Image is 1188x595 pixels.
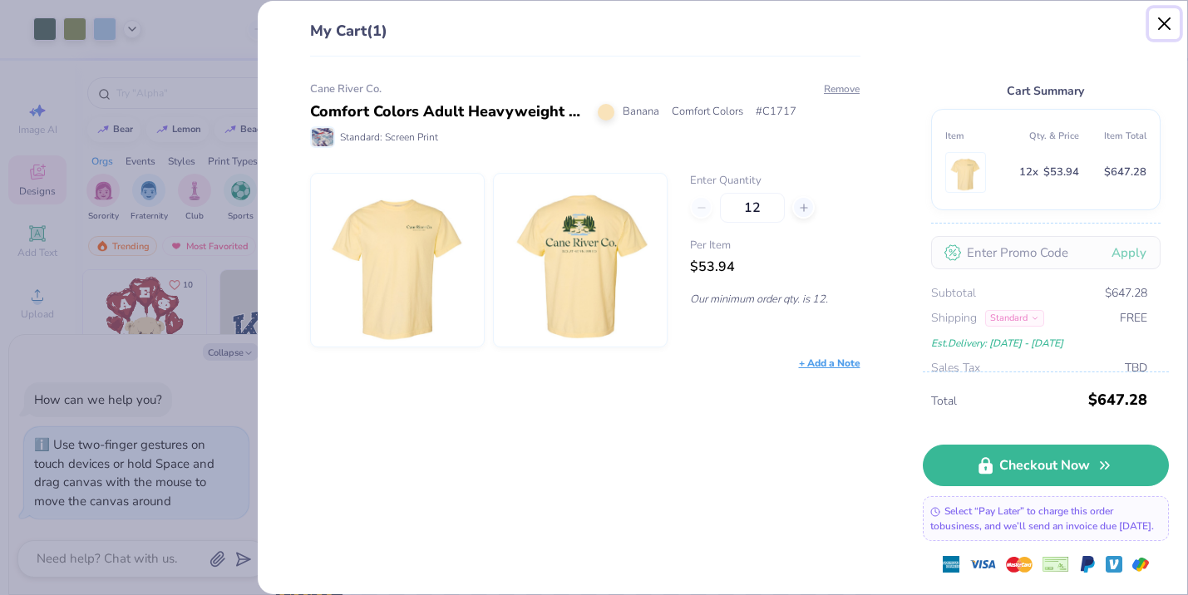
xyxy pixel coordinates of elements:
input: – – [720,193,785,223]
span: Subtotal [931,284,976,302]
span: $647.28 [1104,163,1146,182]
span: Shipping [931,309,977,327]
img: Comfort Colors C1717 [509,174,652,347]
span: $53.94 [690,258,735,276]
div: Standard [985,310,1044,327]
button: Close [1149,8,1181,40]
img: express [943,556,959,573]
th: Qty. & Price [1012,123,1079,149]
span: Per Item [690,238,860,254]
span: 12 x [1019,163,1038,182]
input: Enter Promo Code [931,236,1161,269]
img: Venmo [1106,556,1122,573]
span: Sales Tax [931,359,980,377]
img: Standard: Screen Print [312,128,333,146]
span: Total [931,392,1083,411]
button: Remove [823,81,860,96]
div: Select “Pay Later” to charge this order to business , and we’ll send an invoice due [DATE]. [923,496,1169,541]
span: $647.28 [1088,385,1147,415]
span: Comfort Colors [672,104,743,120]
img: Comfort Colors C1717 [326,174,469,347]
div: Cart Summary [931,81,1161,101]
img: master-card [1006,551,1033,578]
span: Banana [623,104,659,120]
img: visa [969,551,996,578]
span: # C1717 [756,104,796,120]
div: My Cart (1) [310,20,860,57]
img: GPay [1132,556,1149,573]
div: Est. Delivery: [DATE] - [DATE] [931,334,1147,352]
label: Enter Quantity [690,173,860,189]
th: Item [945,123,1013,149]
div: Comfort Colors Adult Heavyweight T-Shirt [310,101,585,123]
span: TBD [1125,359,1147,377]
p: Our minimum order qty. is 12. [690,292,860,307]
span: $53.94 [1043,163,1079,182]
img: cheque [1043,556,1069,573]
img: Paypal [1079,556,1096,573]
span: Standard: Screen Print [340,130,438,145]
th: Item Total [1079,123,1146,149]
div: + Add a Note [799,356,860,371]
img: Comfort Colors C1717 [949,153,982,192]
div: Cane River Co. [310,81,860,98]
span: $647.28 [1105,284,1147,302]
a: Checkout Now [923,445,1169,486]
span: FREE [1120,309,1147,327]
